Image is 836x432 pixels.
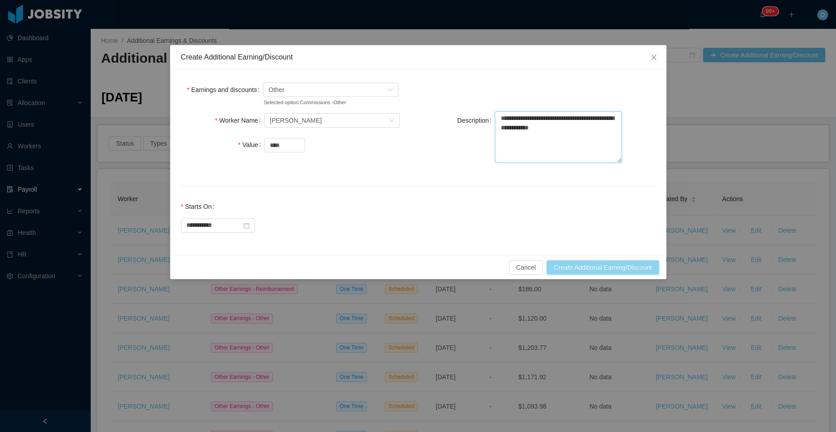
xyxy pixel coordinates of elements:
[181,203,218,210] label: Starts On
[215,117,264,124] label: Worker Name
[546,260,659,275] button: Create Additional Earning/Discount
[265,138,305,152] input: Value
[270,114,322,127] div: Mauricio Lopez
[264,99,379,106] small: Selected option: Commissions - Other
[509,260,543,275] button: Cancel
[495,111,622,163] textarea: Description
[181,52,656,62] div: Create Additional Earning/Discount
[457,117,495,124] label: Description
[650,54,657,61] i: icon: close
[388,87,393,93] i: icon: down
[641,45,666,70] button: Close
[187,86,263,93] label: Earnings and discounts
[268,83,284,97] span: Other
[238,141,264,148] label: Value
[243,222,249,229] i: icon: calendar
